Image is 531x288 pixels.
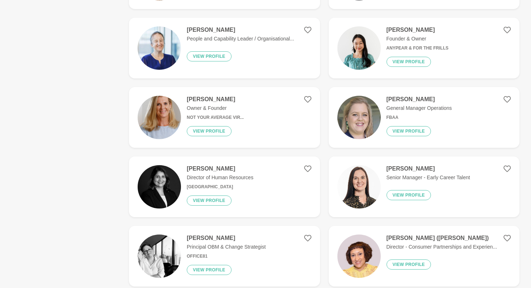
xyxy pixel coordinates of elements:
p: Director of Human Resources [187,174,253,181]
h6: Office81 [187,254,266,259]
h4: [PERSON_NAME] [187,235,266,242]
h6: Not Your Average Vir... [187,115,244,120]
a: [PERSON_NAME]General Manager OperationsFBAAView profile [329,87,520,148]
button: View profile [187,51,232,61]
img: 6c7e47c16492af589fd1d5b58525654ea3920635-256x256.jpg [138,26,181,70]
img: 17613eace20b990c73b466a04cde2c2b9b450d6b-443x443.jpg [337,165,381,209]
a: [PERSON_NAME] ([PERSON_NAME])Director - Consumer Partnerships and Experien...View profile [329,226,520,287]
p: Founder & Owner [387,35,449,43]
p: General Manager Operations [387,104,452,112]
h4: [PERSON_NAME] [387,96,452,103]
h4: [PERSON_NAME] [387,26,449,34]
h6: FBAA [387,115,452,120]
img: 567180e8d4009792790a9fabe08dcd344b53df93-3024x4032.jpg [138,235,181,278]
h4: [PERSON_NAME] [187,165,253,172]
h4: [PERSON_NAME] [187,26,294,34]
p: People and Capability Leader / Organisational... [187,35,294,43]
a: [PERSON_NAME]Principal OBM & Change StrategistOffice81View profile [129,226,320,287]
p: Owner & Founder [187,104,244,112]
img: f7dfc961542e0a591845e344f328980c61389bb0-501x501.jpg [138,165,181,209]
button: View profile [187,126,232,136]
h4: [PERSON_NAME] [187,96,244,103]
a: [PERSON_NAME]Director of Human Resources[GEOGRAPHIC_DATA]View profile [129,156,320,217]
img: c33c34aa7461f95bd10954aeb35335642e3a2007-1200x1800.jpg [138,96,181,139]
button: View profile [387,57,431,67]
a: [PERSON_NAME]Senior Manager - Early Career TalentView profile [329,156,520,217]
img: 465ab9cf256e469f6a006668fcc81451e5499b50-500x500.jpg [337,235,381,278]
p: Director - Consumer Partnerships and Experien... [387,243,497,251]
button: View profile [187,195,232,206]
h4: [PERSON_NAME] ([PERSON_NAME]) [387,235,497,242]
button: View profile [187,265,232,275]
a: [PERSON_NAME]Owner & FounderNot Your Average Vir...View profile [129,87,320,148]
button: View profile [387,190,431,200]
h6: Anypear & For The Frills [387,46,449,51]
img: cd6701a6e23a289710e5cd97f2d30aa7cefffd58-2965x2965.jpg [337,26,381,70]
a: [PERSON_NAME]Founder & OwnerAnypear & For The FrillsView profile [329,18,520,78]
p: Senior Manager - Early Career Talent [387,174,470,181]
a: [PERSON_NAME]People and Capability Leader / Organisational...View profile [129,18,320,78]
p: Principal OBM & Change Strategist [187,243,266,251]
button: View profile [387,259,431,270]
img: efb1e6baca0963a48562ed9088362cce1bcfd126-800x800.jpg [337,96,381,139]
button: View profile [387,126,431,136]
h6: [GEOGRAPHIC_DATA] [187,184,253,190]
h4: [PERSON_NAME] [387,165,470,172]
